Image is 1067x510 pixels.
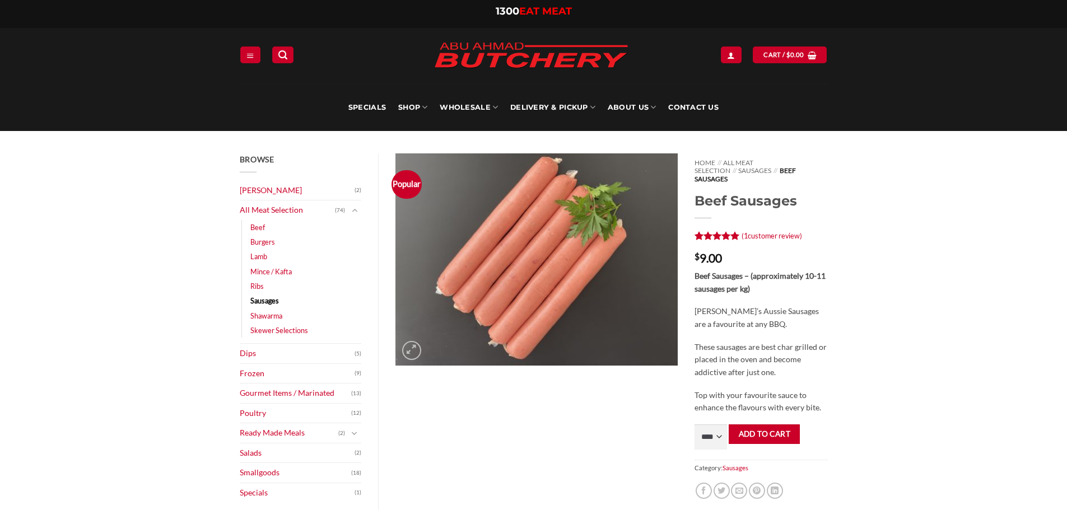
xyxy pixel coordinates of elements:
span: // [774,166,777,175]
a: Zoom [402,341,421,360]
span: // [733,166,737,175]
a: Specials [240,483,355,503]
strong: Beef Sausages – (approximately 10-11 sausages per kg) [695,271,826,293]
a: Share on LinkedIn [767,483,783,499]
p: Top with your favourite sauce to enhance the flavours with every bite. [695,389,827,414]
img: Abu Ahmad Butchery [425,35,637,77]
a: View cart [753,46,827,63]
p: [PERSON_NAME]’s Aussie Sausages are a favourite at any BBQ. [695,305,827,330]
a: Login [721,46,741,63]
span: (2) [355,445,361,461]
bdi: 0.00 [786,51,804,58]
img: Beef Sausages [395,153,678,366]
a: Burgers [250,235,275,249]
a: Email to a Friend [731,483,747,499]
span: Cart / [763,50,804,60]
a: All Meat Selection [695,158,753,175]
a: Sausages [723,464,748,471]
span: 1300 [496,5,519,17]
a: Dips [240,344,355,363]
a: SHOP [398,84,427,131]
a: Home [695,158,715,167]
a: [PERSON_NAME] [240,181,355,200]
a: Specials [348,84,386,131]
span: Category: [695,460,827,476]
a: (1customer review) [742,231,802,240]
a: Mince / Kafta [250,264,292,279]
bdi: 9.00 [695,251,722,265]
div: Rated 5 out of 5 [695,231,740,242]
span: 1 [695,231,700,245]
span: (5) [355,345,361,362]
span: (9) [355,365,361,382]
a: Ribs [250,279,264,293]
span: (2) [355,182,361,199]
a: Pin on Pinterest [749,483,765,499]
span: (1) [355,484,361,501]
a: Lamb [250,249,267,264]
span: (74) [335,202,345,219]
a: Salads [240,443,355,463]
a: Skewer Selections [250,323,308,338]
span: Beef Sausages [695,166,795,183]
a: Ready Made Meals [240,423,339,443]
span: $ [786,50,790,60]
span: (18) [351,465,361,481]
a: 1300EAT MEAT [496,5,572,17]
a: Beef [250,220,265,235]
a: Contact Us [668,84,719,131]
a: Menu [240,46,260,63]
p: These sausages are best char grilled or placed in the oven and become addictive after just one. [695,341,827,379]
a: Share on Twitter [714,483,730,499]
a: About Us [608,84,656,131]
a: Shawarma [250,308,282,323]
a: Smallgoods [240,463,352,483]
span: // [717,158,721,167]
a: Search [272,46,293,63]
a: Delivery & Pickup [510,84,595,131]
a: Frozen [240,364,355,383]
span: (2) [338,425,345,442]
a: Poultry [240,404,352,423]
span: 1 [744,231,748,240]
span: (13) [351,385,361,402]
button: Add to cart [729,424,800,444]
span: Rated out of 5 based on customer rating [695,231,740,245]
a: All Meat Selection [240,200,336,220]
a: Sausages [738,166,771,175]
span: EAT MEAT [519,5,572,17]
span: Browse [240,155,274,164]
h1: Beef Sausages [695,192,827,209]
span: $ [695,252,700,261]
span: (12) [351,405,361,422]
a: Wholesale [440,84,498,131]
a: Gourmet Items / Marinated [240,383,352,403]
a: Share on Facebook [696,483,712,499]
button: Toggle [348,204,361,217]
a: Sausages [250,293,279,308]
button: Toggle [348,427,361,439]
